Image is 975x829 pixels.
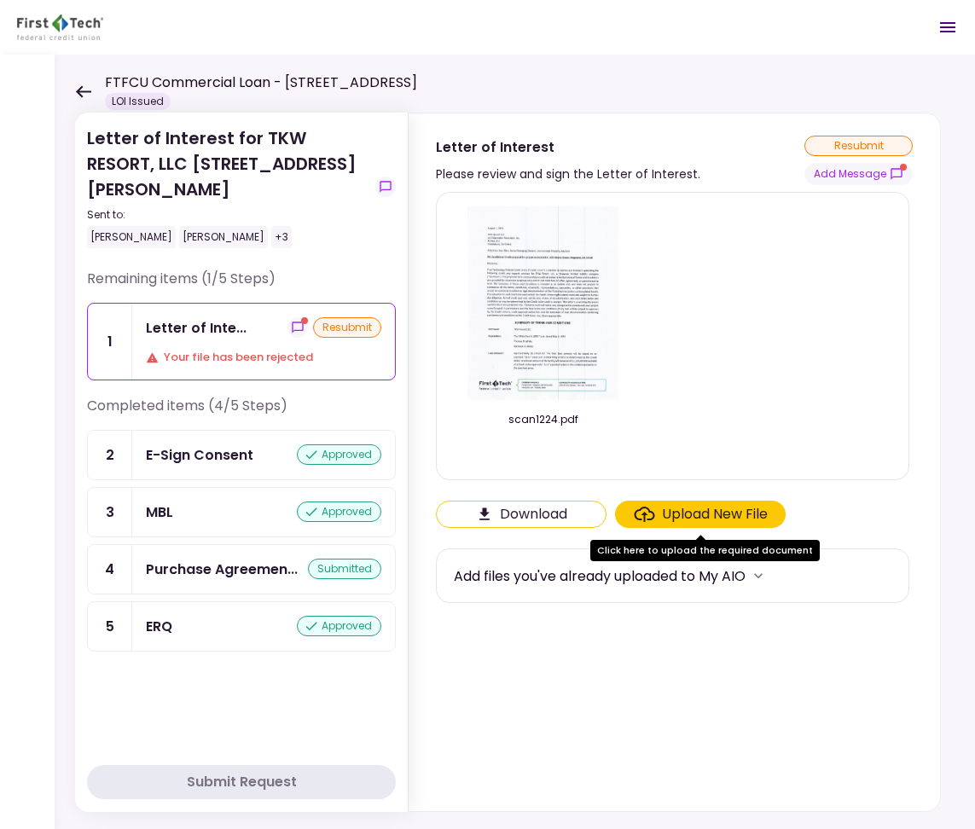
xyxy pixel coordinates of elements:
[615,501,786,528] span: Click here to upload the required document
[87,269,396,303] div: Remaining items (1/5 Steps)
[590,540,820,561] div: Click here to upload the required document
[87,226,176,248] div: [PERSON_NAME]
[88,431,132,479] div: 2
[746,563,771,588] button: more
[375,177,396,197] button: show-messages
[88,488,132,536] div: 3
[87,487,396,537] a: 3MBLapproved
[87,396,396,430] div: Completed items (4/5 Steps)
[436,164,700,184] div: Please review and sign the Letter of Interest.
[87,125,369,248] div: Letter of Interest for TKW RESORT, LLC [STREET_ADDRESS][PERSON_NAME]
[436,501,606,528] button: Click here to download the document
[146,501,173,523] div: MBL
[105,93,171,110] div: LOI Issued
[297,501,381,522] div: approved
[87,430,396,480] a: 2E-Sign Consentapproved
[105,72,417,93] h1: FTFCU Commercial Loan - [STREET_ADDRESS]
[87,544,396,594] a: 4Purchase Agreementsubmitted
[927,7,968,48] button: Open menu
[146,559,298,580] div: Purchase Agreement
[436,136,700,158] div: Letter of Interest
[88,602,132,651] div: 5
[297,444,381,465] div: approved
[662,504,768,525] div: Upload New File
[454,412,633,427] div: scan1224.pdf
[87,303,396,380] a: 1Letter of Interestshow-messagesresubmitYour file has been rejected
[271,226,292,248] div: +3
[187,772,297,792] div: Submit Request
[804,163,913,185] button: show-messages
[313,317,381,338] div: resubmit
[87,765,396,799] button: Submit Request
[146,616,172,637] div: ERQ
[146,317,247,339] div: Letter of Interest
[87,601,396,652] a: 5ERQapproved
[297,616,381,636] div: approved
[87,207,369,223] div: Sent to:
[179,226,268,248] div: [PERSON_NAME]
[17,14,103,40] img: Partner icon
[88,545,132,594] div: 4
[804,136,913,156] div: resubmit
[88,304,132,380] div: 1
[146,349,381,366] div: Your file has been rejected
[454,565,746,587] div: Add files you've already uploaded to My AIO
[408,113,941,812] div: Letter of InterestPlease review and sign the Letter of Interest.resubmitshow-messagesscan1224.pdf...
[308,559,381,579] div: submitted
[146,444,253,466] div: E-Sign Consent
[287,317,308,338] button: show-messages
